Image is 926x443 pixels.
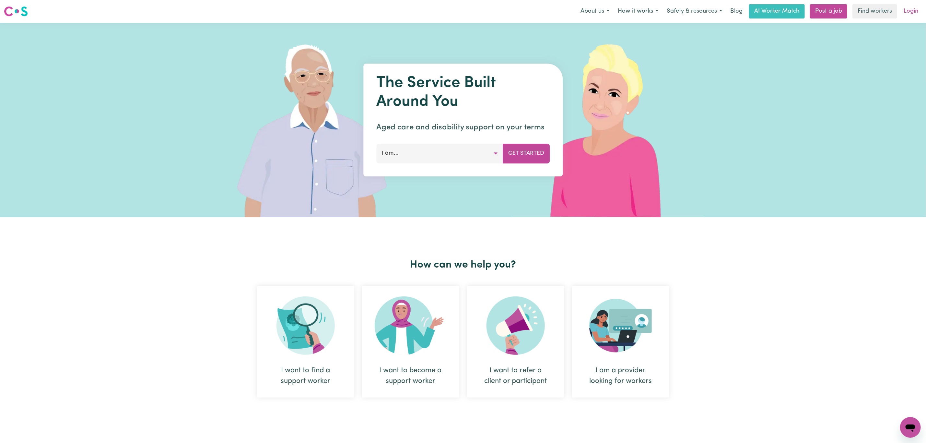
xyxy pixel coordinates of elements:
[276,296,335,355] img: Search
[662,5,726,18] button: Safety & resources
[362,286,459,398] div: I want to become a support worker
[483,365,549,387] div: I want to refer a client or participant
[589,296,652,355] img: Provider
[614,5,662,18] button: How it works
[486,296,545,355] img: Refer
[726,4,746,18] a: Blog
[588,365,654,387] div: I am a provider looking for workers
[749,4,805,18] a: AI Worker Match
[4,4,28,19] a: Careseekers logo
[253,259,673,271] h2: How can we help you?
[376,122,550,133] p: Aged care and disability support on your terms
[503,144,550,163] button: Get Started
[576,5,614,18] button: About us
[900,4,922,18] a: Login
[900,417,921,438] iframe: Button to launch messaging window, conversation in progress
[376,74,550,111] h1: The Service Built Around You
[257,286,354,398] div: I want to find a support worker
[4,6,28,17] img: Careseekers logo
[378,365,444,387] div: I want to become a support worker
[375,296,447,355] img: Become Worker
[467,286,564,398] div: I want to refer a client or participant
[810,4,847,18] a: Post a job
[572,286,669,398] div: I am a provider looking for workers
[852,4,897,18] a: Find workers
[273,365,339,387] div: I want to find a support worker
[376,144,503,163] button: I am...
